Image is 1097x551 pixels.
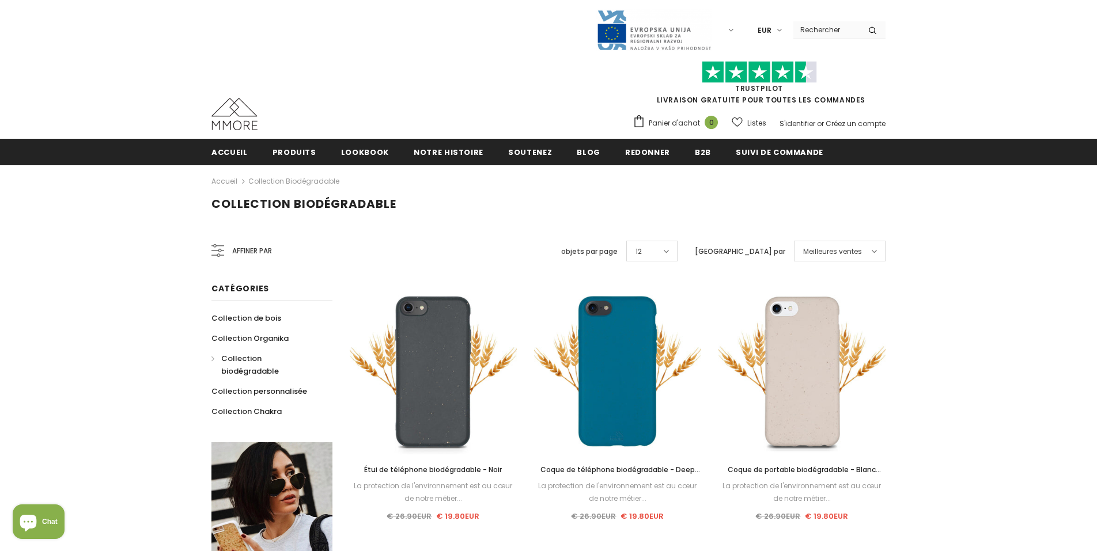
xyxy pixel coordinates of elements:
span: or [817,119,824,128]
span: Lookbook [341,147,389,158]
a: Collection de bois [211,308,281,328]
a: Accueil [211,139,248,165]
a: Collection Chakra [211,401,282,421]
span: Étui de téléphone biodégradable - Noir [364,465,502,474]
span: Accueil [211,147,248,158]
a: Blog [577,139,600,165]
span: EUR [758,25,771,36]
a: Listes [732,113,766,133]
span: Coque de portable biodégradable - Blanc naturel [728,465,881,487]
a: Javni Razpis [596,25,712,35]
a: Notre histoire [414,139,483,165]
span: 0 [705,116,718,129]
span: € 19.80EUR [621,511,664,522]
span: Collection biodégradable [221,353,279,377]
span: € 19.80EUR [436,511,479,522]
a: Produits [273,139,316,165]
span: Collection biodégradable [211,196,396,212]
a: Redonner [625,139,670,165]
a: S'identifier [780,119,815,128]
span: Panier d'achat [649,117,700,129]
span: € 26.90EUR [571,511,616,522]
div: La protection de l'environnement est au cœur de notre métier... [718,480,886,505]
a: Accueil [211,174,237,188]
img: Faites confiance aux étoiles pilotes [702,61,817,83]
label: objets par page [561,246,618,257]
a: B2B [695,139,711,165]
a: Créez un compte [826,119,886,128]
span: Redonner [625,147,670,158]
span: B2B [695,147,711,158]
a: Collection biodégradable [211,348,320,381]
a: Étui de téléphone biodégradable - Noir [350,463,517,476]
span: Coque de téléphone biodégradable - Deep Sea Blue [540,465,700,487]
a: Coque de téléphone biodégradable - Deep Sea Blue [534,463,701,476]
span: Blog [577,147,600,158]
a: Collection Organika [211,328,289,348]
a: Coque de portable biodégradable - Blanc naturel [718,463,886,476]
a: Collection personnalisée [211,381,307,401]
a: soutenez [508,139,552,165]
span: Notre histoire [414,147,483,158]
span: Collection personnalisée [211,386,307,397]
span: soutenez [508,147,552,158]
span: Collection de bois [211,313,281,324]
a: Panier d'achat 0 [633,115,724,132]
label: [GEOGRAPHIC_DATA] par [695,246,785,257]
span: Meilleures ventes [803,246,862,257]
span: LIVRAISON GRATUITE POUR TOUTES LES COMMANDES [633,66,886,105]
a: Suivi de commande [736,139,823,165]
span: Produits [273,147,316,158]
a: Lookbook [341,139,389,165]
input: Search Site [793,21,860,38]
span: Collection Organika [211,333,289,344]
span: € 26.90EUR [755,511,800,522]
div: La protection de l'environnement est au cœur de notre métier... [534,480,701,505]
span: Suivi de commande [736,147,823,158]
a: TrustPilot [735,83,783,93]
span: € 19.80EUR [805,511,848,522]
img: Cas MMORE [211,98,258,130]
span: Collection Chakra [211,406,282,417]
img: Javni Razpis [596,9,712,51]
a: Collection biodégradable [248,176,339,186]
span: Affiner par [232,245,272,257]
div: La protection de l'environnement est au cœur de notre métier... [350,480,517,505]
span: 12 [635,246,642,257]
span: Catégories [211,283,269,294]
span: € 26.90EUR [387,511,432,522]
span: Listes [747,117,766,129]
inbox-online-store-chat: Shopify online store chat [9,504,68,542]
